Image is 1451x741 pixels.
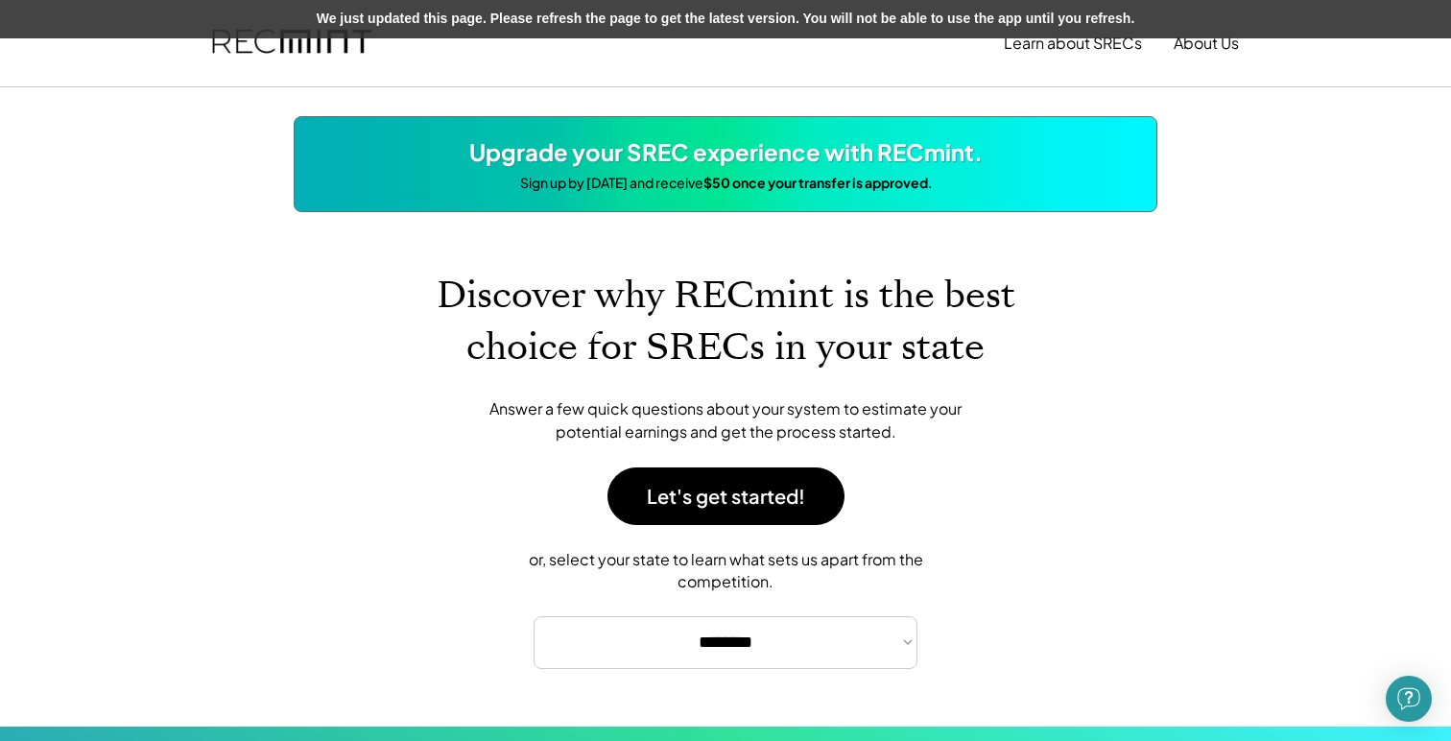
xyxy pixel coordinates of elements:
h1: Discover why RECmint is the best choice for SRECs in your state [390,270,1061,373]
button: About Us [1174,24,1239,62]
strong: $50 once your transfer is approved [703,174,928,191]
div: or, select your state to learn what sets us apart from the competition. [486,549,965,592]
div: Open Intercom Messenger [1386,676,1432,722]
img: recmint-logotype%403x.png [212,11,371,76]
div: Upgrade your SREC experience with RECmint. [469,136,983,169]
div: Sign up by [DATE] and receive . [520,174,932,193]
div: Answer a few quick questions about your system to estimate your potential earnings and get the pr... [486,397,965,443]
button: Let's get started! [607,467,844,525]
button: Learn about SRECs [1004,24,1142,62]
